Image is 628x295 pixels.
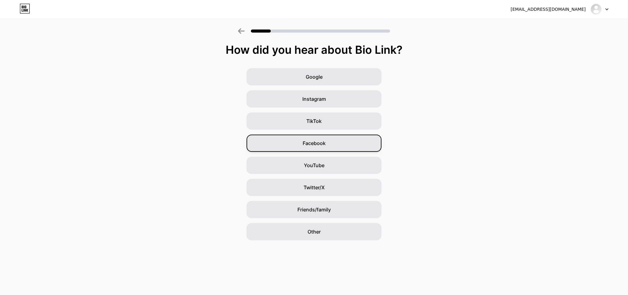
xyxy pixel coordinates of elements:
span: Google [306,73,323,81]
div: How did you hear about Bio Link? [3,44,625,56]
span: Facebook [303,140,326,147]
span: TikTok [306,117,322,125]
span: Other [308,228,321,235]
div: [EMAIL_ADDRESS][DOMAIN_NAME] [511,6,586,13]
span: YouTube [304,162,324,169]
img: DEL MAR [590,3,602,15]
span: Instagram [302,95,326,103]
span: Twitter/X [304,184,325,191]
span: Friends/family [297,206,331,213]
